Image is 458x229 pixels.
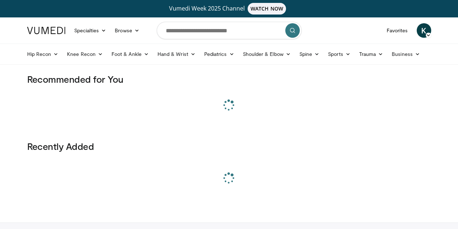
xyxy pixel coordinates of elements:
a: Business [387,47,424,61]
span: WATCH NOW [248,3,286,15]
h3: Recently Added [27,140,431,152]
a: Vumedi Week 2025 ChannelWATCH NOW [28,3,430,15]
a: Browse [110,23,144,38]
a: Shoulder & Elbow [239,47,295,61]
img: VuMedi Logo [27,27,66,34]
a: Spine [295,47,324,61]
a: Foot & Ankle [107,47,153,61]
a: Favorites [382,23,412,38]
a: Knee Recon [63,47,107,61]
a: Specialties [70,23,111,38]
input: Search topics, interventions [157,22,302,39]
a: Hip Recon [23,47,63,61]
a: Pediatrics [200,47,239,61]
a: Trauma [355,47,388,61]
a: Hand & Wrist [153,47,200,61]
a: Sports [324,47,355,61]
a: K [417,23,431,38]
h3: Recommended for You [27,73,431,85]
